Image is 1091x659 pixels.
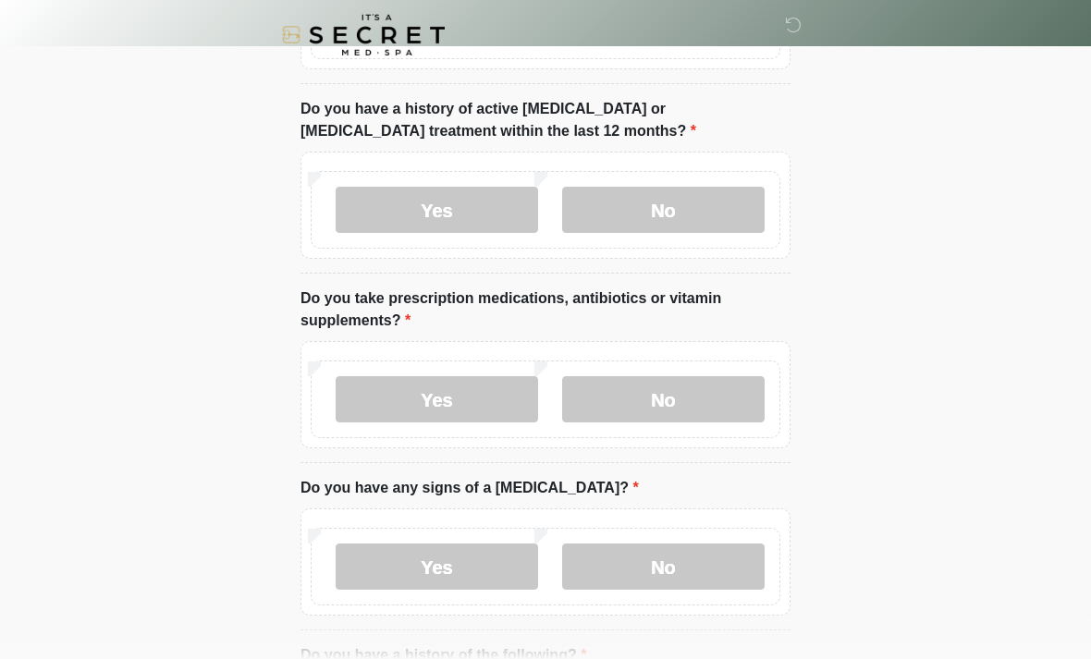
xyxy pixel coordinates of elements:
label: No [562,376,765,422]
label: Do you have a history of active [MEDICAL_DATA] or [MEDICAL_DATA] treatment within the last 12 mon... [300,98,791,142]
label: Do you have any signs of a [MEDICAL_DATA]? [300,477,639,499]
label: No [562,543,765,590]
label: Yes [336,187,538,233]
label: Do you take prescription medications, antibiotics or vitamin supplements? [300,287,791,332]
label: No [562,187,765,233]
label: Yes [336,376,538,422]
label: Yes [336,543,538,590]
img: It's A Secret Med Spa Logo [282,14,445,55]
